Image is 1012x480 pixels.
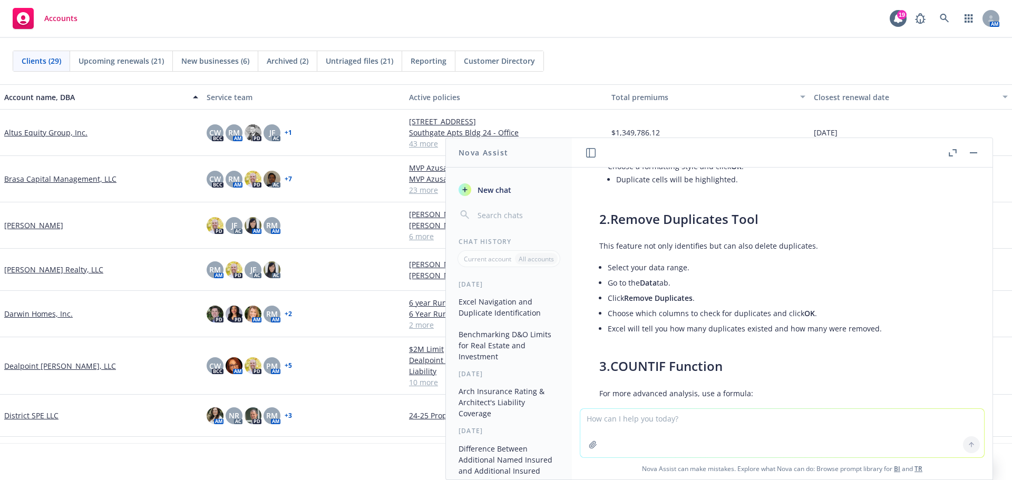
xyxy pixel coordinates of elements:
[266,360,278,371] span: PM
[285,413,292,419] a: + 3
[599,240,907,251] p: This feature not only identifies but can also delete duplicates.
[245,217,261,234] img: photo
[228,127,240,138] span: RM
[209,264,221,275] span: RM
[475,208,559,222] input: Search chats
[266,220,278,231] span: RM
[814,127,838,138] span: [DATE]
[519,254,554,263] p: All accounts
[608,407,907,446] li: In a new column, enter: (Change the range as needed)
[409,184,603,195] a: 23 more
[250,264,256,275] span: JF
[4,220,63,231] a: [PERSON_NAME]
[79,55,164,66] span: Upcoming renewals (21)
[608,159,907,189] li: Choose a formatting style and click .
[446,237,572,246] div: Chat History
[207,306,223,322] img: photo
[409,92,603,103] div: Active policies
[446,280,572,289] div: [DATE]
[454,383,563,422] button: Arch Insurance Rating & Architect's Liability Coverage
[454,293,563,321] button: Excel Navigation and Duplicate Identification
[934,8,955,29] a: Search
[409,308,603,319] a: 6 Year Run Off
[409,173,603,184] a: MVP Azusa Foothill LLC
[464,55,535,66] span: Customer Directory
[209,173,221,184] span: CW
[576,458,988,479] span: Nova Assist can make mistakes. Explore what Nova can do: Browse prompt library for and
[409,231,603,242] a: 6 more
[409,377,603,388] a: 10 more
[616,172,907,187] li: Duplicate cells will be highlighted.
[245,407,261,424] img: photo
[4,360,116,371] a: Dealpoint [PERSON_NAME], LLC
[464,254,511,263] p: Current account
[914,464,922,473] a: TR
[228,173,240,184] span: RM
[409,355,603,377] a: Dealpoint [PERSON_NAME], LLC - General Partnership Liability
[608,260,907,275] li: Select your data range.
[409,410,603,421] a: 24-25 Property & GL (District SPE LLC)
[409,116,603,127] a: [STREET_ADDRESS]
[181,55,249,66] span: New businesses (6)
[264,171,280,188] img: photo
[599,357,907,375] h3: 3.
[454,180,563,199] button: New chat
[814,92,996,103] div: Closest renewal date
[409,270,603,281] a: [PERSON_NAME] Realty, LLC - General Liability
[611,127,660,138] span: $1,349,786.12
[409,209,603,220] a: [PERSON_NAME] - Commercial Umbrella
[810,84,1012,110] button: Closest renewal date
[454,440,563,479] button: Difference Between Additional Named Insured and Additional Insured
[4,410,59,421] a: District SPE LLC
[226,261,242,278] img: photo
[409,344,603,355] a: $2M Limit
[285,176,292,182] a: + 7
[409,319,603,330] a: 2 more
[411,55,446,66] span: Reporting
[640,278,657,288] span: Data
[610,357,723,375] span: COUNTIF Function
[608,321,907,336] li: Excel will tell you how many duplicates existed and how many were removed.
[267,55,308,66] span: Archived (2)
[209,360,221,371] span: CW
[731,161,742,171] span: OK
[245,306,261,322] img: photo
[446,369,572,378] div: [DATE]
[611,92,794,103] div: Total premiums
[446,426,572,435] div: [DATE]
[405,84,607,110] button: Active policies
[409,138,603,149] a: 43 more
[209,127,221,138] span: CW
[245,357,261,374] img: photo
[804,308,815,318] span: OK
[4,308,73,319] a: Darwin Homes, Inc.
[326,55,393,66] span: Untriaged files (21)
[226,357,242,374] img: photo
[599,388,907,399] p: For more advanced analysis, use a formula:
[207,217,223,234] img: photo
[202,84,405,110] button: Service team
[610,210,758,228] span: Remove Duplicates Tool
[22,55,61,66] span: Clients (29)
[454,326,563,365] button: Benchmarking D&O Limits for Real Estate and Investment
[266,410,278,421] span: RM
[897,10,907,19] div: 19
[264,261,280,278] img: photo
[285,130,292,136] a: + 1
[285,363,292,369] a: + 5
[226,306,242,322] img: photo
[207,407,223,424] img: photo
[8,4,82,33] a: Accounts
[229,410,239,421] span: NR
[624,293,693,303] span: Remove Duplicates
[409,259,603,270] a: [PERSON_NAME] Realty, LLC - Commercial Property
[409,127,603,138] a: Southgate Apts Bldg 24 - Office
[269,127,275,138] span: JF
[958,8,979,29] a: Switch app
[608,306,907,321] li: Choose which columns to check for duplicates and click .
[285,311,292,317] a: + 2
[607,84,810,110] button: Total premiums
[894,464,900,473] a: BI
[207,92,401,103] div: Service team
